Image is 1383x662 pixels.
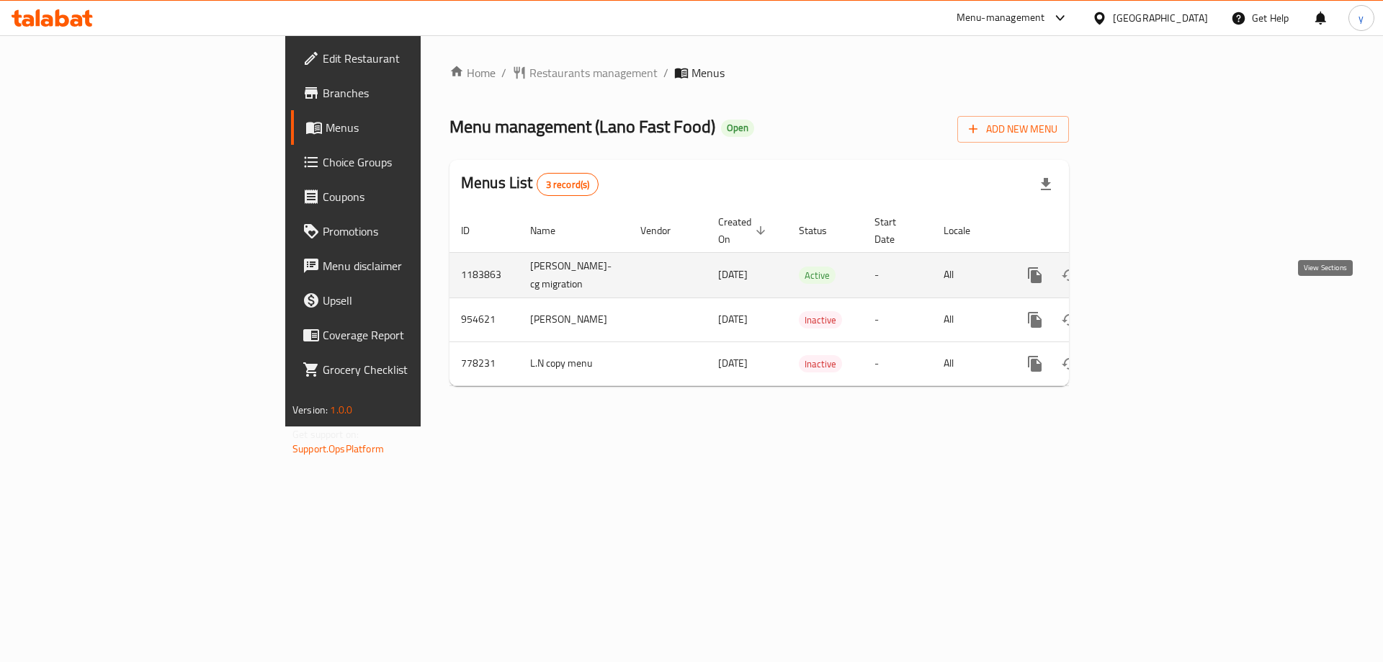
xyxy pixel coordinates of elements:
span: Get support on: [292,425,359,444]
span: Menu disclaimer [323,257,505,274]
span: Start Date [874,213,915,248]
a: Grocery Checklist [291,352,516,387]
a: Coupons [291,179,516,214]
a: Choice Groups [291,145,516,179]
td: L.N copy menu [519,341,629,385]
a: Menu disclaimer [291,249,516,283]
th: Actions [1006,209,1168,253]
a: Branches [291,76,516,110]
button: more [1018,346,1052,381]
span: Vendor [640,222,689,239]
span: Menus [691,64,725,81]
td: - [863,341,932,385]
div: Active [799,267,836,284]
div: Total records count [537,173,599,196]
span: Menu management ( Lano Fast Food ) [449,110,715,143]
div: [GEOGRAPHIC_DATA] [1113,10,1208,26]
td: [PERSON_NAME]-cg migration [519,252,629,298]
button: Add New Menu [957,116,1069,143]
span: Menus [326,119,505,136]
span: 1.0.0 [330,401,352,419]
td: - [863,298,932,341]
span: [DATE] [718,354,748,372]
a: Upsell [291,283,516,318]
span: ID [461,222,488,239]
td: - [863,252,932,298]
span: Status [799,222,846,239]
span: Locale [944,222,989,239]
div: Open [721,120,754,137]
div: Inactive [799,311,842,328]
li: / [663,64,668,81]
a: Promotions [291,214,516,249]
span: Created On [718,213,770,248]
button: more [1018,258,1052,292]
span: [DATE] [718,265,748,284]
a: Support.OpsPlatform [292,439,384,458]
nav: breadcrumb [449,64,1069,81]
span: Active [799,267,836,284]
span: [DATE] [718,310,748,328]
a: Restaurants management [512,64,658,81]
span: Open [721,122,754,134]
span: Upsell [323,292,505,309]
span: Add New Menu [969,120,1057,138]
span: Branches [323,84,505,102]
button: Change Status [1052,346,1087,381]
span: Name [530,222,574,239]
td: [PERSON_NAME] [519,298,629,341]
td: All [932,252,1006,298]
a: Coverage Report [291,318,516,352]
span: Inactive [799,356,842,372]
span: Choice Groups [323,153,505,171]
span: 3 record(s) [537,178,599,192]
div: Inactive [799,355,842,372]
h2: Menus List [461,172,599,196]
a: Edit Restaurant [291,41,516,76]
span: Coupons [323,188,505,205]
span: Edit Restaurant [323,50,505,67]
button: Change Status [1052,303,1087,337]
a: Menus [291,110,516,145]
table: enhanced table [449,209,1168,386]
td: All [932,341,1006,385]
button: more [1018,303,1052,337]
span: y [1359,10,1364,26]
td: All [932,298,1006,341]
span: Grocery Checklist [323,361,505,378]
div: Export file [1029,167,1063,202]
span: Coverage Report [323,326,505,344]
span: Promotions [323,223,505,240]
div: Menu-management [957,9,1045,27]
span: Inactive [799,312,842,328]
button: Change Status [1052,258,1087,292]
span: Restaurants management [529,64,658,81]
span: Version: [292,401,328,419]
